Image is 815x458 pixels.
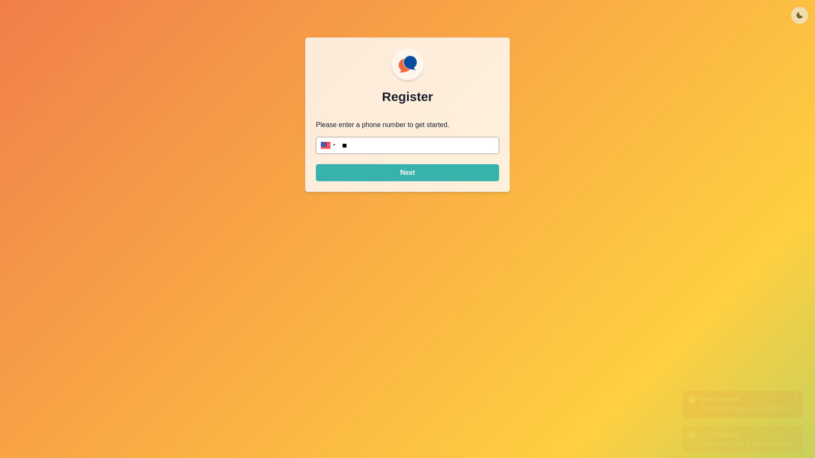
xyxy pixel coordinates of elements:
div: United States: + 1 [316,137,338,154]
div: The current user is not authorized. [701,404,791,413]
button: Close [792,392,801,401]
button: Close [792,427,801,436]
div: Unauthorized [701,430,788,439]
img: ssLogoSVG.f144a2481ffb055bcdd00c89108cbcb7.svg [395,52,420,77]
button: Next [316,164,499,181]
p: Register [382,87,433,106]
div: The current user is not authorized. [701,439,791,448]
button: Toggle Mode [791,7,808,24]
p: Please enter a phone number to get started. [316,120,499,130]
div: Unauthorized [701,395,788,404]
